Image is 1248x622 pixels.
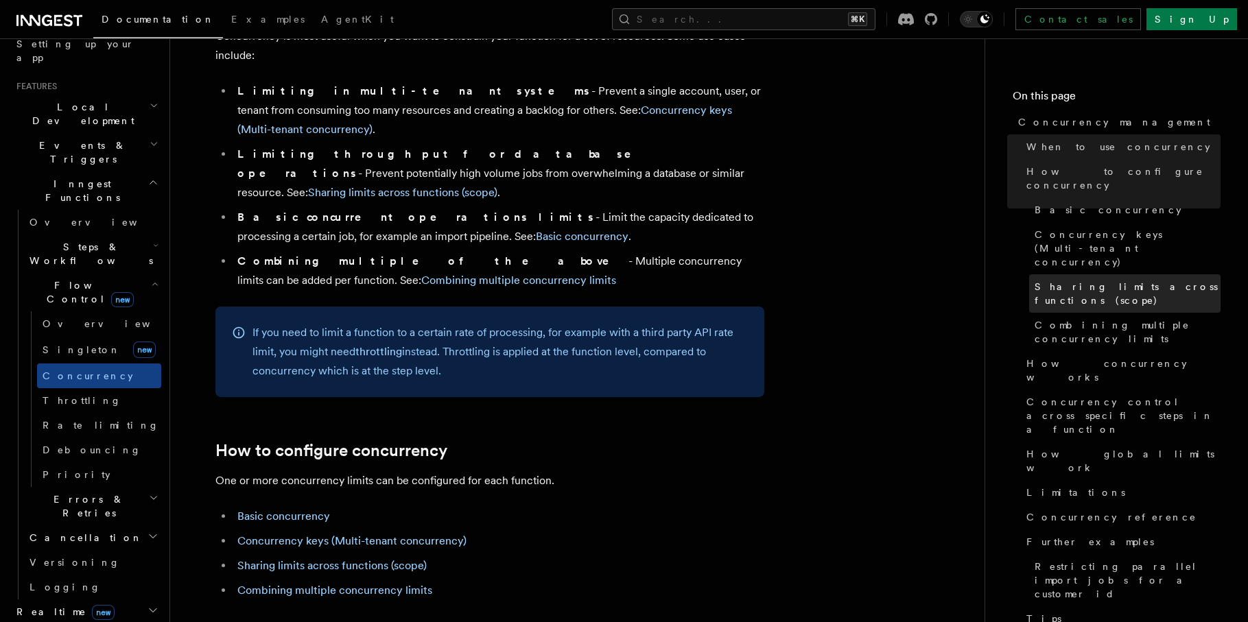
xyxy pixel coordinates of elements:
a: Overview [24,210,161,235]
span: Realtime [11,605,115,619]
span: Steps & Workflows [24,240,153,267]
span: Debouncing [43,444,141,455]
button: Flow Controlnew [24,273,161,311]
p: Concurrency is most useful when you want to constrain your function for a set of resources. Some ... [215,27,764,65]
a: Concurrency keys (Multi-tenant concurrency) [237,534,467,547]
strong: Limiting in multi-tenant systems [237,84,591,97]
span: Flow Control [24,278,151,306]
span: Examples [231,14,305,25]
a: Combining multiple concurrency limits [421,274,616,287]
button: Inngest Functions [11,171,161,210]
strong: Limiting throughput for database operations [237,147,650,180]
a: Basic concurrency [1029,198,1221,222]
li: - Multiple concurrency limits can be added per function. See: [233,252,764,290]
span: Priority [43,469,110,480]
a: Combining multiple concurrency limits [1029,313,1221,351]
span: Restricting parallel import jobs for a customer id [1035,560,1221,601]
div: Flow Controlnew [24,311,161,487]
span: new [92,605,115,620]
span: Features [11,81,57,92]
span: Overview [30,217,171,228]
span: Local Development [11,100,150,128]
button: Errors & Retries [24,487,161,525]
a: Further examples [1021,529,1221,554]
a: Rate limiting [37,413,161,438]
div: Inngest Functions [11,210,161,599]
a: Documentation [93,4,223,38]
li: - Limit the capacity dedicated to processing a certain job, for example an import pipeline. See: . [233,208,764,246]
a: Throttling [37,388,161,413]
a: Versioning [24,550,161,575]
a: Overview [37,311,161,336]
span: AgentKit [321,14,394,25]
a: throttling [355,345,402,358]
span: Concurrency management [1018,115,1210,129]
span: new [133,342,156,358]
a: Limitations [1021,480,1221,505]
a: Concurrency [37,363,161,388]
a: How concurrency works [1021,351,1221,390]
span: When to use concurrency [1026,140,1210,154]
span: Rate limiting [43,420,159,431]
h4: On this page [1013,88,1221,110]
span: Cancellation [24,531,143,545]
a: Logging [24,575,161,599]
span: Basic concurrency [1035,203,1181,217]
button: Events & Triggers [11,133,161,171]
a: Singletonnew [37,336,161,363]
span: Further examples [1026,535,1154,549]
a: How global limits work [1021,442,1221,480]
a: Sharing limits across functions (scope) [308,186,497,199]
button: Cancellation [24,525,161,550]
li: - Prevent a single account, user, or tenant from consuming too many resources and creating a back... [233,82,764,139]
li: - Prevent potentially high volume jobs from overwhelming a database or similar resource. See: . [233,145,764,202]
a: Debouncing [37,438,161,462]
span: How concurrency works [1026,357,1221,384]
p: If you need to limit a function to a certain rate of processing, for example with a third party A... [252,323,748,381]
span: Overview [43,318,184,329]
span: Versioning [30,557,120,568]
a: Sharing limits across functions (scope) [1029,274,1221,313]
button: Search...⌘K [612,8,875,30]
span: Errors & Retries [24,492,149,520]
span: Sharing limits across functions (scope) [1035,280,1221,307]
a: Concurrency reference [1021,505,1221,529]
strong: Basic concurrent operations limits [237,211,596,224]
span: Logging [30,582,101,593]
button: Steps & Workflows [24,235,161,273]
span: Concurrency control across specific steps in a function [1026,395,1221,436]
a: Concurrency management [1013,110,1221,134]
span: Concurrency [43,370,133,381]
span: Concurrency keys (Multi-tenant concurrency) [1035,228,1221,269]
a: Priority [37,462,161,487]
span: Limitations [1026,486,1125,499]
a: Basic concurrency [237,510,330,523]
button: Toggle dark mode [960,11,993,27]
a: How to configure concurrency [1021,159,1221,198]
a: AgentKit [313,4,402,37]
a: Combining multiple concurrency limits [237,584,432,597]
span: Singleton [43,344,121,355]
a: How to configure concurrency [215,441,447,460]
span: Documentation [102,14,215,25]
span: new [111,292,134,307]
a: Examples [223,4,313,37]
a: Basic concurrency [536,230,628,243]
span: Inngest Functions [11,177,148,204]
a: Concurrency keys (Multi-tenant concurrency) [1029,222,1221,274]
span: Throttling [43,395,121,406]
a: Restricting parallel import jobs for a customer id [1029,554,1221,606]
a: Contact sales [1015,8,1141,30]
span: Concurrency reference [1026,510,1197,524]
a: Concurrency control across specific steps in a function [1021,390,1221,442]
a: Setting up your app [11,32,161,70]
span: Events & Triggers [11,139,150,166]
button: Local Development [11,95,161,133]
kbd: ⌘K [848,12,867,26]
span: Setting up your app [16,38,134,63]
span: How global limits work [1026,447,1221,475]
p: One or more concurrency limits can be configured for each function. [215,471,764,490]
a: Sign Up [1146,8,1237,30]
a: When to use concurrency [1021,134,1221,159]
a: Sharing limits across functions (scope) [237,559,427,572]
